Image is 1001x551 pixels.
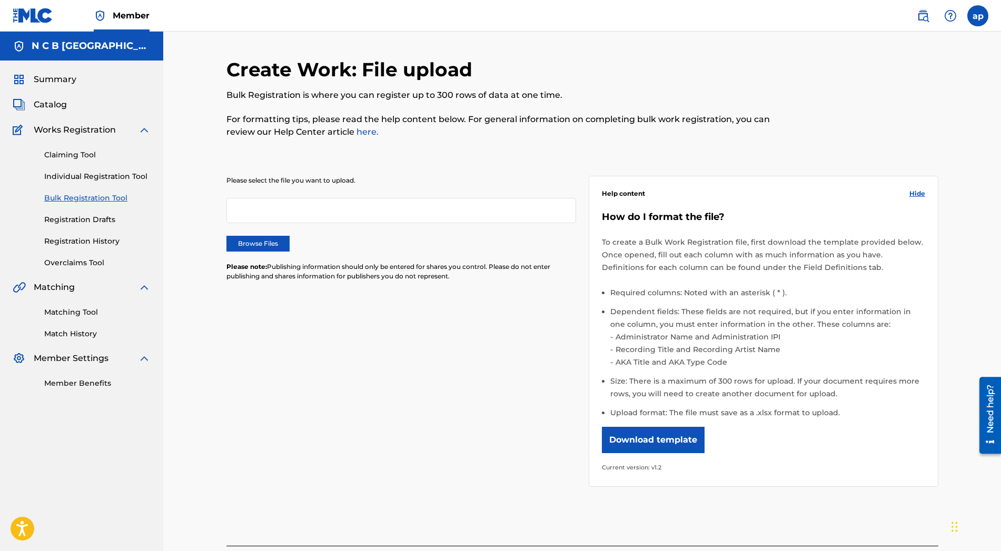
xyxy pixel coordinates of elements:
p: Publishing information should only be entered for shares you control. Please do not enter publish... [226,262,576,281]
span: Matching [34,281,75,294]
iframe: Resource Center [972,373,1001,457]
a: Registration History [44,236,151,247]
a: Match History [44,328,151,339]
p: Bulk Registration is where you can register up to 300 rows of data at one time. [226,89,775,102]
img: expand [138,124,151,136]
a: CatalogCatalog [13,98,67,111]
img: Summary [13,73,25,86]
a: Overclaims Tool [44,257,151,268]
img: Top Rightsholder [94,9,106,22]
img: MLC Logo [13,8,53,23]
img: Catalog [13,98,25,111]
p: Please select the file you want to upload. [226,176,576,185]
h2: Create Work: File upload [226,58,478,82]
h5: How do I format the file? [602,211,925,223]
div: User Menu [967,5,988,26]
span: Summary [34,73,76,86]
span: Catalog [34,98,67,111]
label: Browse Files [226,236,290,252]
h5: N C B SCANDINAVIA [32,40,151,52]
img: search [917,9,929,22]
img: Accounts [13,40,25,53]
li: Required columns: Noted with an asterisk ( * ). [610,286,925,305]
a: here. [354,127,379,137]
li: Size: There is a maximum of 300 rows for upload. If your document requires more rows, you will ne... [610,375,925,406]
img: expand [138,352,151,365]
span: Please note: [226,263,267,271]
span: Works Registration [34,124,116,136]
p: For formatting tips, please read the help content below. For general information on completing bu... [226,113,775,138]
a: Public Search [913,5,934,26]
p: To create a Bulk Work Registration file, first download the template provided below. Once opened,... [602,236,925,274]
a: Registration Drafts [44,214,151,225]
a: Individual Registration Tool [44,171,151,182]
iframe: Chat Widget [948,500,1001,551]
p: Current version: v1.2 [602,461,925,474]
img: Member Settings [13,352,25,365]
a: Claiming Tool [44,149,151,161]
a: Matching Tool [44,307,151,318]
li: Upload format: The file must save as a .xlsx format to upload. [610,406,925,419]
li: Dependent fields: These fields are not required, but if you enter information in one column, you ... [610,305,925,375]
li: AKA Title and AKA Type Code [613,356,925,368]
button: Download template [602,427,705,453]
div: Help [940,5,961,26]
a: SummarySummary [13,73,76,86]
img: Matching [13,281,26,294]
a: Member Benefits [44,378,151,389]
span: Hide [909,189,925,198]
li: Administrator Name and Administration IPI [613,330,925,343]
span: Help content [602,189,645,198]
div: Drag [952,511,958,543]
a: Bulk Registration Tool [44,193,151,204]
span: Member [113,9,150,22]
img: expand [138,281,151,294]
li: Recording Title and Recording Artist Name [613,343,925,356]
img: Works Registration [13,124,26,136]
span: Member Settings [34,352,108,365]
img: help [944,9,957,22]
